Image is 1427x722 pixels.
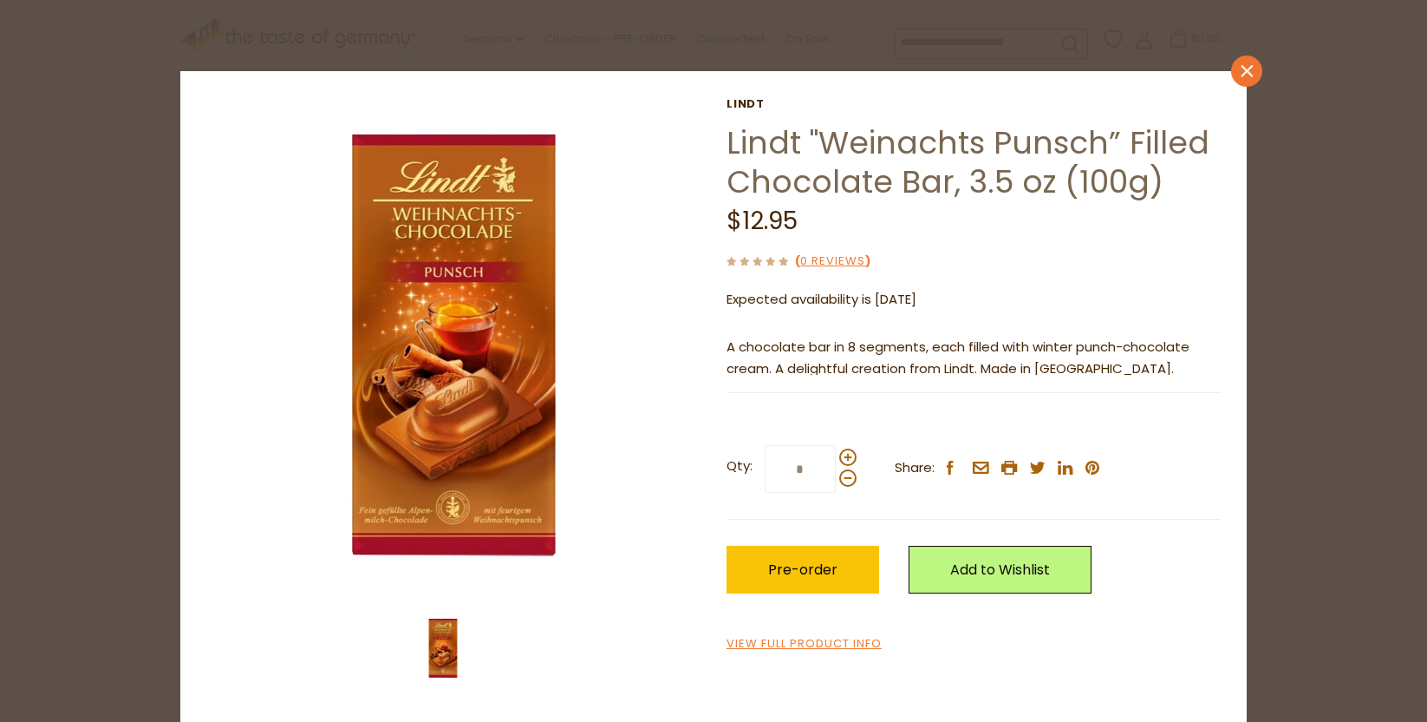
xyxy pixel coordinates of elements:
p: A chocolate bar in 8 segments, each filled with winter punch-chocolate cream. A delightful creati... [727,337,1221,380]
span: ( ) [795,253,870,269]
span: Share: [895,457,935,479]
a: Lindt [727,97,1221,111]
p: Expected availability is [DATE] [727,289,1221,311]
a: 0 Reviews [800,253,865,271]
input: Qty: [765,445,836,493]
a: Lindt "Weinachts Punsch” Filled Chocolate Bar, 3.5 oz (100g) [727,121,1209,204]
span: Pre-order [768,560,837,580]
img: Lindt Winachts Punsch Filled Chocolate Bar [408,614,478,683]
a: View Full Product Info [727,635,882,653]
img: Lindt Winachts Punsch Filled Chocolate Bar [206,97,701,593]
button: Pre-order [727,546,879,594]
span: $12.95 [727,204,798,238]
a: Add to Wishlist [909,546,1091,594]
strong: Qty: [727,456,753,477]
